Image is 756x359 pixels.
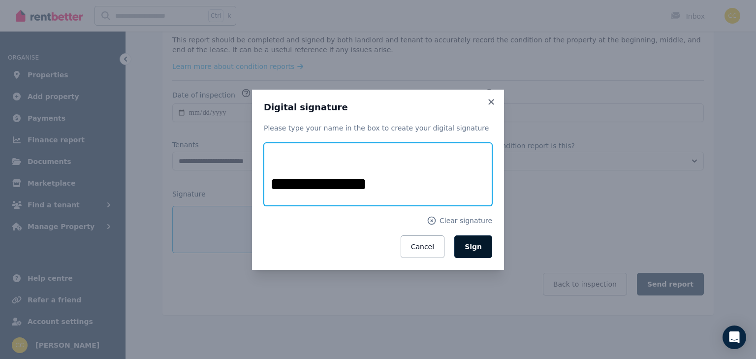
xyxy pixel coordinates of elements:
[723,326,746,349] div: Open Intercom Messenger
[465,243,482,251] span: Sign
[264,123,492,133] p: Please type your name in the box to create your digital signature
[454,235,492,258] button: Sign
[264,101,492,113] h3: Digital signature
[401,235,444,258] button: Cancel
[440,216,492,226] span: Clear signature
